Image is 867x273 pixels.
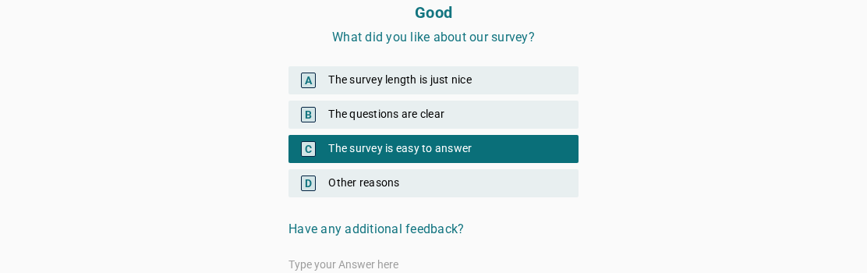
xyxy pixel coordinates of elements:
[288,101,579,129] div: The questions are clear
[301,141,316,157] span: C
[301,107,316,122] span: B
[288,66,579,94] div: The survey length is just nice
[332,30,535,44] span: What did you like about our survey?
[301,73,316,88] span: A
[288,135,579,163] div: The survey is easy to answer
[288,169,579,197] div: Other reasons
[288,222,464,236] span: Have any additional feedback?
[301,175,316,191] span: D
[415,3,452,22] strong: Good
